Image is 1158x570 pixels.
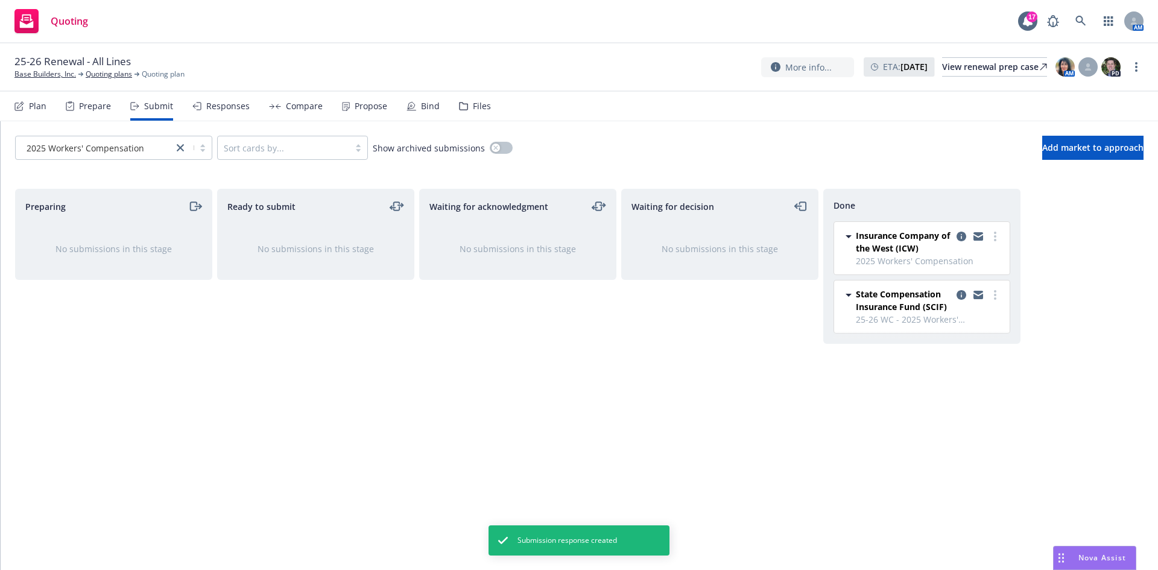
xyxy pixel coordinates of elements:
[856,288,952,313] span: State Compensation Insurance Fund (SCIF)
[25,200,66,213] span: Preparing
[27,142,144,154] span: 2025 Workers' Compensation
[988,288,1002,302] a: more
[1053,546,1136,570] button: Nova Assist
[35,242,192,255] div: No submissions in this stage
[439,242,596,255] div: No submissions in this stage
[355,101,387,111] div: Propose
[592,199,606,214] a: moveLeftRight
[794,199,808,214] a: moveLeft
[227,200,296,213] span: Ready to submit
[785,61,832,74] span: More info...
[1078,553,1126,563] span: Nova Assist
[142,69,185,80] span: Quoting plan
[29,101,46,111] div: Plan
[188,199,202,214] a: moveRight
[390,199,404,214] a: moveLeftRight
[631,200,714,213] span: Waiting for decision
[1101,57,1121,77] img: photo
[942,57,1047,77] a: View renewal prep case
[641,242,799,255] div: No submissions in this stage
[14,69,76,80] a: Base Builders, Inc.
[988,229,1002,244] a: more
[373,142,485,154] span: Show archived submissions
[856,255,1002,267] span: 2025 Workers' Compensation
[79,101,111,111] div: Prepare
[1041,9,1065,33] a: Report a Bug
[1027,11,1037,22] div: 17
[1042,136,1144,160] button: Add market to approach
[206,101,250,111] div: Responses
[1129,60,1144,74] a: more
[517,535,617,546] span: Submission response created
[954,288,969,302] a: copy logging email
[22,142,167,154] span: 2025 Workers' Compensation
[14,54,131,69] span: 25-26 Renewal - All Lines
[237,242,394,255] div: No submissions in this stage
[421,101,440,111] div: Bind
[286,101,323,111] div: Compare
[971,229,986,244] a: copy logging email
[900,61,928,72] strong: [DATE]
[942,58,1047,76] div: View renewal prep case
[1096,9,1121,33] a: Switch app
[1054,546,1069,569] div: Drag to move
[834,199,855,212] span: Done
[51,16,88,26] span: Quoting
[971,288,986,302] a: copy logging email
[1069,9,1093,33] a: Search
[883,60,928,73] span: ETA :
[144,101,173,111] div: Submit
[86,69,132,80] a: Quoting plans
[954,229,969,244] a: copy logging email
[473,101,491,111] div: Files
[761,57,854,77] button: More info...
[856,313,1002,326] span: 25-26 WC - 2025 Workers' Compensation
[856,229,952,255] span: Insurance Company of the West (ICW)
[1042,142,1144,153] span: Add market to approach
[1055,57,1075,77] img: photo
[10,4,93,38] a: Quoting
[173,141,188,155] a: close
[429,200,548,213] span: Waiting for acknowledgment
